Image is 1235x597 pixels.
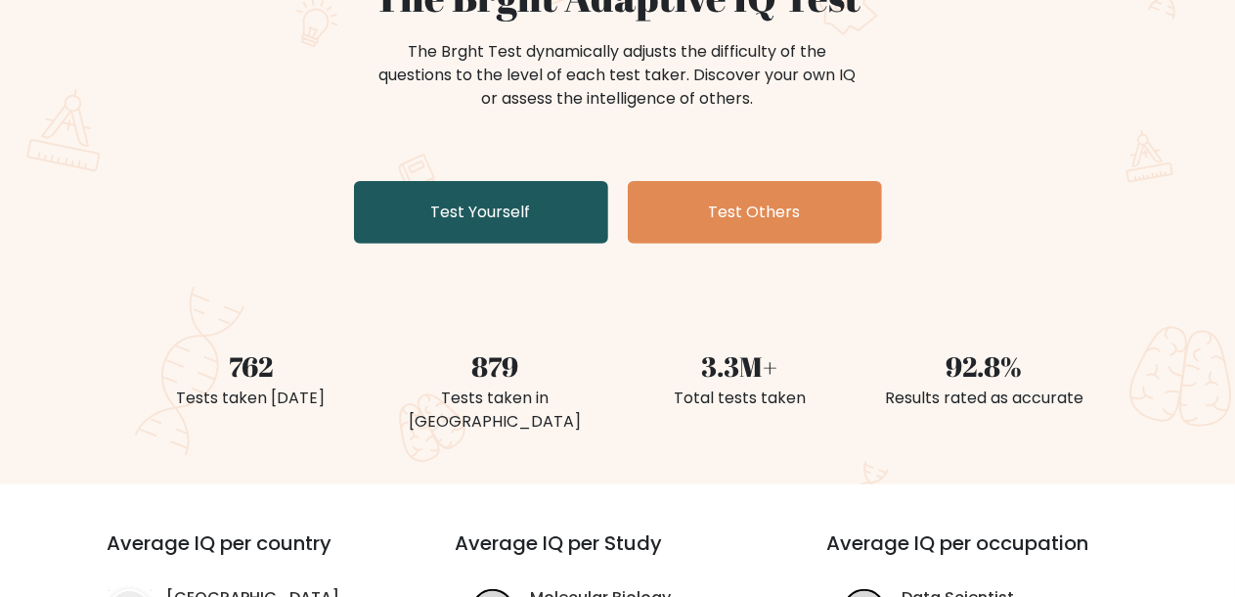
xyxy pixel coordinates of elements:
[630,345,851,387] div: 3.3M+
[385,387,606,434] div: Tests taken in [GEOGRAPHIC_DATA]
[874,387,1095,410] div: Results rated as accurate
[141,387,362,410] div: Tests taken [DATE]
[374,40,862,111] div: The Brght Test dynamically adjusts the difficulty of the questions to the level of each test take...
[456,531,780,578] h3: Average IQ per Study
[141,345,362,387] div: 762
[874,345,1095,387] div: 92.8%
[630,387,851,410] div: Total tests taken
[108,531,385,578] h3: Average IQ per country
[354,181,608,244] a: Test Yourself
[628,181,882,244] a: Test Others
[385,345,606,387] div: 879
[827,531,1152,578] h3: Average IQ per occupation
